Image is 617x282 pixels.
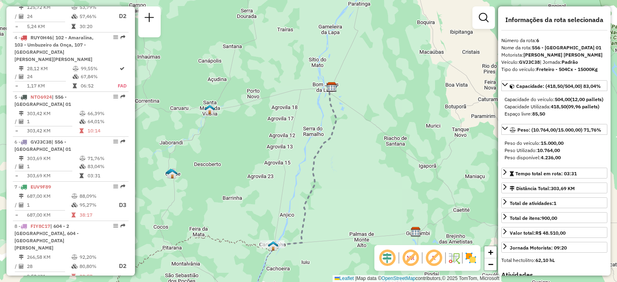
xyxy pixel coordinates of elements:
i: Tempo total em rota [72,213,76,217]
a: Total de itens:900,00 [501,212,607,223]
td: = [14,127,18,135]
div: Peso: (10.764,00/15.000,00) 71,76% [501,136,607,164]
a: Total de atividades:1 [501,197,607,208]
img: Fluxo de ruas [447,252,460,264]
p: D2 [112,12,127,21]
span: Tempo total em rota: 03:31 [515,170,577,177]
span: Peso do veículo: [505,140,564,146]
td: / [14,118,18,126]
a: Peso: (10.764,00/15.000,00) 71,76% [501,124,607,135]
strong: (09,96 pallets) [566,103,599,110]
td: 24 [27,11,71,21]
i: % de utilização do peso [72,255,78,260]
td: 303,69 KM [27,154,79,162]
i: % de utilização do peso [80,111,86,116]
img: RT PA - Coribe [167,168,178,179]
i: Distância Total [19,5,24,10]
a: OpenStreetMap [382,276,416,281]
td: 67,84% [80,73,118,81]
strong: R$ 48.510,00 [535,230,566,236]
div: Distância Total: [510,185,575,192]
span: 4 - [14,34,94,62]
i: Total de Atividades [19,119,24,124]
strong: 900,00 [541,215,557,221]
i: Distância Total [19,255,24,260]
span: Capacidade: (418,50/504,00) 83,04% [516,83,601,89]
strong: 15.000,00 [541,140,564,146]
td: 10:14 [87,127,125,135]
strong: GVJ3C38 [519,59,540,65]
span: | 102 - Amaralina, 103 - Umbuzeiro da Onça, 107 - [GEOGRAPHIC_DATA][PERSON_NAME][PERSON_NAME] [14,34,94,62]
img: RT PA - Santa Maria da Vitória [204,104,215,115]
h4: Atividades [501,271,607,279]
a: Jornada Motorista: 09:20 [501,242,607,253]
span: NTO6924 [31,94,52,100]
strong: Padrão [562,59,578,65]
em: Opções [113,184,118,189]
span: | Jornada: [540,59,578,65]
i: % de utilização do peso [73,66,79,71]
p: D2 [112,262,127,271]
div: Capacidade Utilizada: [505,103,604,110]
a: Capacidade: (418,50/504,00) 83,04% [501,80,607,91]
strong: [PERSON_NAME] [PERSON_NAME] [523,52,603,58]
div: Nome da rota: [501,44,607,51]
td: 57,46% [79,11,111,21]
td: 80,80% [79,261,111,271]
i: Tempo total em rota [80,128,84,133]
strong: 85,50 [532,111,545,117]
td: 28 [27,261,71,271]
em: Rota exportada [121,94,125,99]
i: Distância Total [19,194,24,199]
td: 266,58 KM [27,253,71,261]
span: Total de atividades: [510,200,556,206]
a: Exibir filtros [476,10,492,26]
p: D3 [112,201,127,210]
td: 125,72 KM [27,3,71,11]
strong: 6 [536,37,539,43]
td: 66,39% [87,110,125,118]
i: % de utilização da cubagem [80,119,86,124]
span: 303,69 KM [551,185,575,191]
td: 9,52 KM [27,272,71,280]
span: Ocultar deslocamento [378,248,397,268]
em: Rota exportada [121,223,125,228]
span: Exibir NR [401,248,420,268]
td: 303,69 KM [27,172,79,180]
h4: Informações da rota selecionada [501,16,607,24]
i: % de utilização da cubagem [72,264,78,269]
img: CDD Lapa [327,82,337,92]
td: 1 [27,200,71,210]
a: Tempo total em rota: 03:31 [501,168,607,179]
i: Total de Atividades [19,164,24,169]
td: FAD [117,82,127,90]
em: Opções [113,139,118,144]
td: 92,20% [79,253,111,261]
strong: 504,00 [555,96,570,102]
div: Tipo do veículo: [501,66,607,73]
td: 71,76% [87,154,125,162]
td: / [14,162,18,170]
td: / [14,200,18,210]
td: 1 [27,162,79,170]
td: 1,17 KM [27,82,72,90]
strong: 418,50 [551,103,566,110]
i: % de utilização do peso [80,156,86,161]
i: Distância Total [19,156,24,161]
a: Zoom in [484,246,496,258]
td: 303,42 KM [27,127,79,135]
em: Opções [113,223,118,228]
td: 687,00 KM [27,211,71,219]
strong: (12,00 pallets) [570,96,603,102]
i: Tempo total em rota [73,83,77,88]
span: 6 - [14,139,71,152]
div: Peso Utilizado: [505,147,604,154]
i: Tempo total em rota [72,24,76,29]
i: Distância Total [19,111,24,116]
i: Total de Atividades [19,264,24,269]
span: FIY8C17 [31,223,50,229]
i: % de utilização da cubagem [72,14,78,19]
td: 06:52 [80,82,118,90]
span: | 556 - [GEOGRAPHIC_DATA] 01 [14,94,71,107]
td: / [14,73,18,81]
